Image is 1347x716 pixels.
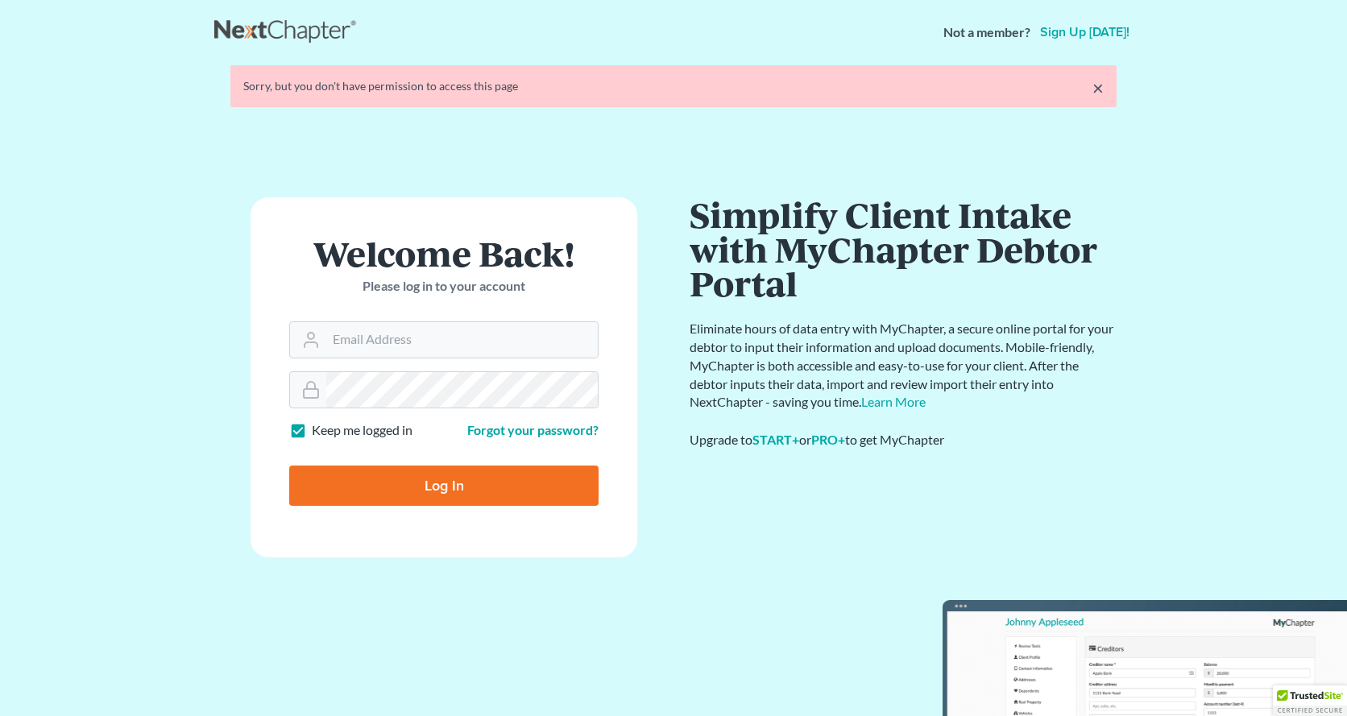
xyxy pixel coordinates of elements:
[690,197,1117,300] h1: Simplify Client Intake with MyChapter Debtor Portal
[326,322,598,358] input: Email Address
[752,432,799,447] a: START+
[1037,26,1133,39] a: Sign up [DATE]!
[289,236,599,271] h1: Welcome Back!
[289,277,599,296] p: Please log in to your account
[243,78,1104,94] div: Sorry, but you don't have permission to access this page
[312,421,412,440] label: Keep me logged in
[861,394,926,409] a: Learn More
[943,23,1030,42] strong: Not a member?
[690,431,1117,449] div: Upgrade to or to get MyChapter
[467,422,599,437] a: Forgot your password?
[1273,685,1347,716] div: TrustedSite Certified
[811,432,845,447] a: PRO+
[1092,78,1104,97] a: ×
[690,320,1117,412] p: Eliminate hours of data entry with MyChapter, a secure online portal for your debtor to input the...
[289,466,599,506] input: Log In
